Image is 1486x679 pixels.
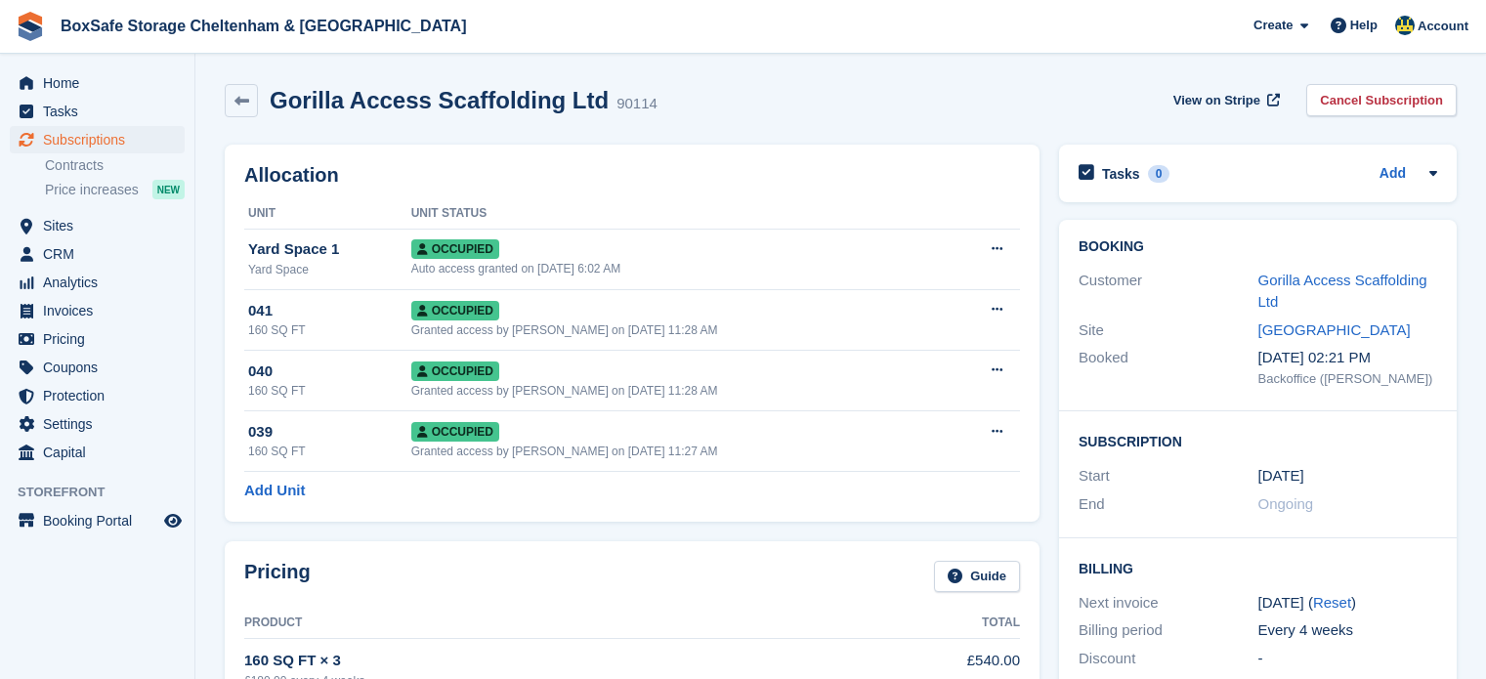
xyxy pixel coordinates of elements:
a: BoxSafe Storage Cheltenham & [GEOGRAPHIC_DATA] [53,10,474,42]
a: menu [10,126,185,153]
div: Yard Space [248,261,411,278]
h2: Tasks [1102,165,1140,183]
div: End [1079,493,1258,516]
div: 160 SQ FT × 3 [244,650,851,672]
div: 160 SQ FT [248,443,411,460]
div: Discount [1079,648,1258,670]
a: Add [1380,163,1406,186]
span: Subscriptions [43,126,160,153]
h2: Gorilla Access Scaffolding Ltd [270,87,609,113]
a: Cancel Subscription [1306,84,1457,116]
th: Unit [244,198,411,230]
span: Storefront [18,483,194,502]
a: Price increases NEW [45,179,185,200]
h2: Billing [1079,558,1437,577]
a: Reset [1313,594,1351,611]
div: Customer [1079,270,1258,314]
h2: Pricing [244,561,311,593]
a: Guide [934,561,1020,593]
a: [GEOGRAPHIC_DATA] [1258,321,1411,338]
a: Gorilla Access Scaffolding Ltd [1258,272,1427,311]
a: View on Stripe [1166,84,1284,116]
span: Account [1418,17,1468,36]
div: NEW [152,180,185,199]
th: Total [851,608,1020,639]
a: menu [10,269,185,296]
a: menu [10,382,185,409]
a: Contracts [45,156,185,175]
span: Price increases [45,181,139,199]
a: menu [10,240,185,268]
span: Pricing [43,325,160,353]
span: Home [43,69,160,97]
a: menu [10,507,185,534]
div: 90114 [616,93,658,115]
span: Occupied [411,239,499,259]
th: Unit Status [411,198,949,230]
a: menu [10,354,185,381]
time: 2025-07-01 00:00:00 UTC [1258,465,1304,488]
span: Protection [43,382,160,409]
img: stora-icon-8386f47178a22dfd0bd8f6a31ec36ba5ce8667c1dd55bd0f319d3a0aa187defe.svg [16,12,45,41]
h2: Subscription [1079,431,1437,450]
div: 039 [248,421,411,444]
div: [DATE] 02:21 PM [1258,347,1438,369]
a: menu [10,212,185,239]
div: 0 [1148,165,1170,183]
span: Analytics [43,269,160,296]
span: Capital [43,439,160,466]
span: Occupied [411,301,499,320]
a: Add Unit [244,480,305,502]
a: menu [10,69,185,97]
div: 040 [248,361,411,383]
span: Occupied [411,422,499,442]
a: menu [10,297,185,324]
span: Tasks [43,98,160,125]
div: Start [1079,465,1258,488]
div: Granted access by [PERSON_NAME] on [DATE] 11:27 AM [411,443,949,460]
span: Occupied [411,361,499,381]
div: Next invoice [1079,592,1258,615]
div: Auto access granted on [DATE] 6:02 AM [411,260,949,277]
th: Product [244,608,851,639]
span: Booking Portal [43,507,160,534]
div: 041 [248,300,411,322]
div: Every 4 weeks [1258,619,1438,642]
h2: Booking [1079,239,1437,255]
div: Granted access by [PERSON_NAME] on [DATE] 11:28 AM [411,382,949,400]
div: 160 SQ FT [248,321,411,339]
span: Invoices [43,297,160,324]
span: Sites [43,212,160,239]
span: Coupons [43,354,160,381]
a: menu [10,410,185,438]
a: menu [10,325,185,353]
a: menu [10,439,185,466]
div: Yard Space 1 [248,238,411,261]
div: Booked [1079,347,1258,388]
span: CRM [43,240,160,268]
span: Settings [43,410,160,438]
div: Backoffice ([PERSON_NAME]) [1258,369,1438,389]
span: View on Stripe [1173,91,1260,110]
div: Granted access by [PERSON_NAME] on [DATE] 11:28 AM [411,321,949,339]
div: Billing period [1079,619,1258,642]
img: Kim Virabi [1395,16,1415,35]
a: Preview store [161,509,185,532]
div: [DATE] ( ) [1258,592,1438,615]
span: Create [1253,16,1293,35]
a: menu [10,98,185,125]
h2: Allocation [244,164,1020,187]
div: - [1258,648,1438,670]
span: Help [1350,16,1378,35]
div: Site [1079,319,1258,342]
div: 160 SQ FT [248,382,411,400]
span: Ongoing [1258,495,1314,512]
